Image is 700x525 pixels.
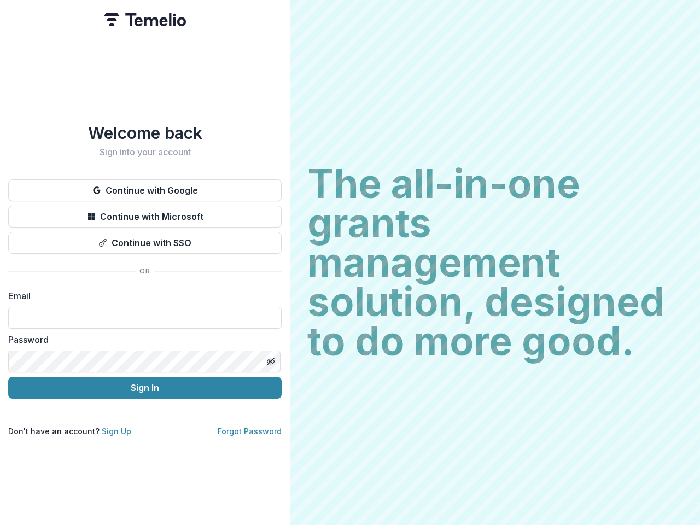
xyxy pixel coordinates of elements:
[8,425,131,437] p: Don't have an account?
[8,206,282,227] button: Continue with Microsoft
[8,123,282,143] h1: Welcome back
[8,333,275,346] label: Password
[8,377,282,399] button: Sign In
[102,427,131,436] a: Sign Up
[218,427,282,436] a: Forgot Password
[104,13,186,26] img: Temelio
[8,147,282,157] h2: Sign into your account
[262,353,279,370] button: Toggle password visibility
[8,232,282,254] button: Continue with SSO
[8,179,282,201] button: Continue with Google
[8,289,275,302] label: Email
